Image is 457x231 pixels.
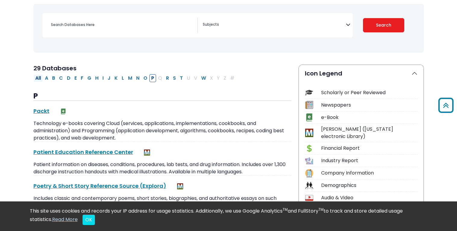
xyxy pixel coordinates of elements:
button: Filter Results W [199,74,208,82]
button: Filter Results E [73,74,79,82]
button: Filter Results K [113,74,120,82]
img: Icon Scholarly or Peer Reviewed [305,88,313,97]
div: Company Information [321,169,418,177]
img: Icon Company Information [305,169,313,177]
textarea: Search [203,23,346,27]
img: MeL (Michigan electronic Library) [144,149,150,156]
button: Filter Results D [65,74,72,82]
p: Technology e-books covering Cloud (services, applications, implementations, cookbooks, and admini... [33,120,291,142]
div: Newspapers [321,101,418,109]
img: Icon MeL (Michigan electronic Library) [305,129,313,137]
button: All [33,74,43,82]
a: Packt [33,107,49,115]
sup: TM [283,207,288,212]
div: Financial Report [321,145,418,152]
span: 29 Databases [33,64,77,72]
button: Filter Results J [106,74,112,82]
button: Submit for Search Results [363,18,404,32]
div: Audio & Video [321,194,418,201]
a: Back to Top [436,100,455,110]
img: Icon Financial Report [305,144,313,152]
button: Filter Results O [142,74,149,82]
div: Industry Report [321,157,418,164]
button: Filter Results F [79,74,85,82]
div: Alpha-list to filter by first letter of database name [33,74,237,81]
button: Filter Results L [120,74,126,82]
nav: Search filters [33,4,424,53]
div: Scholarly or Peer Reviewed [321,89,418,96]
img: Icon Newspapers [305,101,313,109]
div: [PERSON_NAME] ([US_STATE] electronic Library) [321,126,418,140]
img: Icon Demographics [305,181,313,190]
button: Filter Results A [43,74,50,82]
input: Search database by title or keyword [47,20,197,29]
div: This site uses cookies and records your IP address for usage statistics. Additionally, we use Goo... [30,207,427,225]
h3: P [33,92,291,101]
sup: TM [318,207,324,212]
img: Icon Industry Report [305,157,313,165]
button: Filter Results T [178,74,185,82]
a: Poetry & Short Story Reference Source (Explora) [33,182,166,190]
div: Demographics [321,182,418,189]
img: Icon e-Book [305,113,313,121]
img: e-Book [60,108,66,114]
p: Patient information on diseases, conditions, procedures, lab tests, and drug information. Include... [33,161,291,175]
button: Filter Results S [171,74,178,82]
img: MeL (Michigan electronic Library) [177,183,183,189]
a: Patient Education Reference Center [33,148,133,156]
button: Filter Results I [101,74,105,82]
button: Filter Results R [164,74,171,82]
a: Read More [52,216,78,223]
button: Filter Results M [126,74,134,82]
button: Filter Results C [57,74,65,82]
button: Icon Legend [299,65,424,82]
p: Includes classic and contemporary poems, short stories, biographies, and authoritative essays on ... [33,195,291,209]
button: Filter Results P [149,74,156,82]
div: e-Book [321,114,418,121]
button: Filter Results N [134,74,141,82]
button: Filter Results H [93,74,100,82]
button: Filter Results B [50,74,57,82]
button: Filter Results G [86,74,93,82]
img: Icon Audio & Video [305,194,313,202]
button: Close [83,215,95,225]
